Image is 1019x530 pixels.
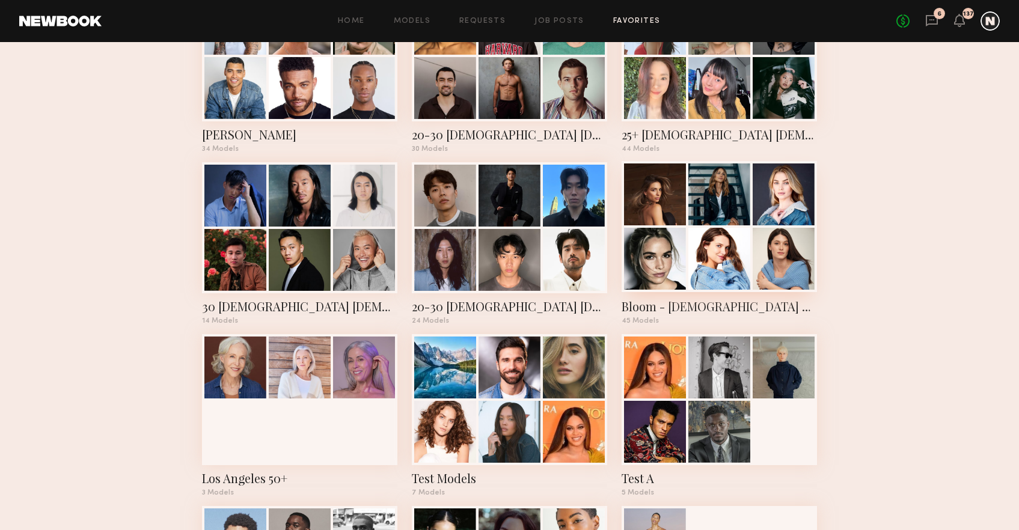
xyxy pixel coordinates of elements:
[202,162,397,324] a: 30 [DEMOGRAPHIC_DATA] [DEMOGRAPHIC_DATA]14 Models
[534,17,584,25] a: Job Posts
[202,298,397,315] div: 30 Male Chinese
[412,317,607,324] div: 24 Models
[202,334,397,496] a: Los Angeles 50+3 Models
[202,126,397,143] div: Ruben
[412,298,607,315] div: 20-30 Male Korean
[622,489,817,496] div: 5 Models
[412,489,607,496] div: 7 Models
[613,17,661,25] a: Favorites
[622,298,817,315] div: Bloom - Female Caucasian 30+
[622,126,817,143] div: 25+ Female Korean
[622,145,817,153] div: 44 Models
[202,470,397,487] div: Los Angeles 50+
[412,334,607,496] a: Test Models7 Models
[202,489,397,496] div: 3 Models
[394,17,430,25] a: Models
[412,470,607,487] div: Test Models
[459,17,506,25] a: Requests
[622,470,817,487] div: Test A
[338,17,365,25] a: Home
[202,317,397,324] div: 14 Models
[412,145,607,153] div: 30 Models
[963,11,974,17] div: 137
[412,126,607,143] div: 20-30 Male Caucasian
[937,11,941,17] div: 6
[622,317,817,324] div: 45 Models
[622,334,817,496] a: Test A5 Models
[202,145,397,153] div: 34 Models
[925,14,938,29] a: 6
[412,162,607,324] a: 20-30 [DEMOGRAPHIC_DATA] [DEMOGRAPHIC_DATA]24 Models
[622,162,817,324] a: Bloom - [DEMOGRAPHIC_DATA] Caucasian 30+45 Models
